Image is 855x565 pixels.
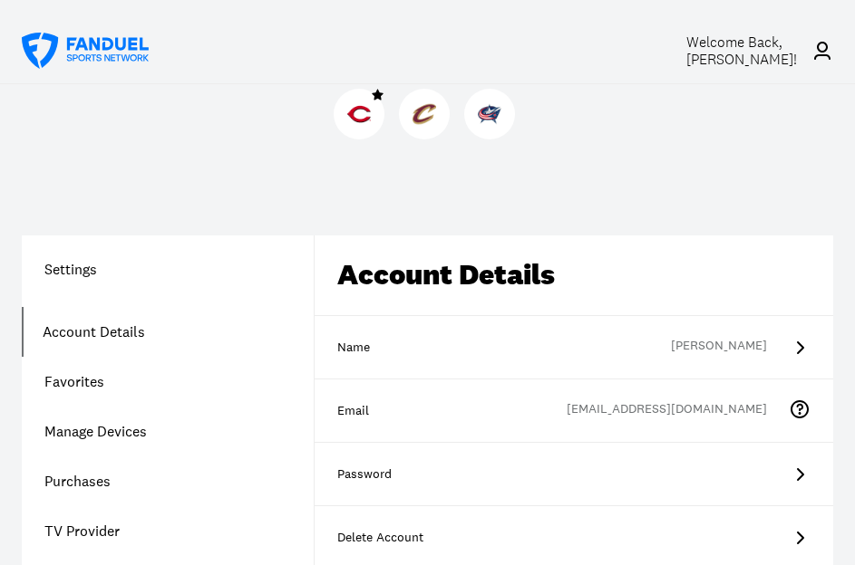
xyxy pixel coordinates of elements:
[22,506,314,556] a: TV Provider
[337,465,811,484] div: Password
[315,235,833,316] div: Account Details
[567,400,789,422] div: [EMAIL_ADDRESS][DOMAIN_NAME]
[337,529,811,547] div: Delete Account
[334,125,392,143] a: RedsReds
[22,33,149,69] a: FanDuel Sports Network
[22,456,314,506] a: Purchases
[478,102,501,126] img: Blue Jackets
[464,125,522,143] a: Blue JacketsBlue Jackets
[347,102,371,126] img: Reds
[337,402,811,420] div: Email
[22,307,314,357] a: Account Details
[22,407,314,456] a: Manage Devices
[337,339,811,357] div: Name
[413,102,436,126] img: Cavaliers
[22,357,314,407] a: Favorites
[686,33,797,69] span: Welcome Back, [PERSON_NAME] !
[399,125,457,143] a: CavaliersCavaliers
[22,258,314,280] h1: Settings
[634,34,833,68] a: Welcome Back,[PERSON_NAME]!
[671,337,789,359] div: [PERSON_NAME]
